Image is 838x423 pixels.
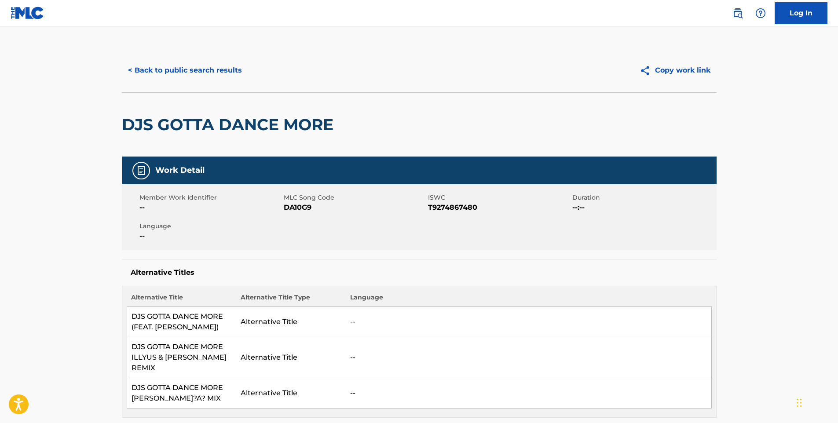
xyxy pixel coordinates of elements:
td: DJS GOTTA DANCE MORE ILLYUS & [PERSON_NAME] REMIX [127,337,236,378]
img: MLC Logo [11,7,44,19]
td: -- [346,378,711,408]
button: Copy work link [633,59,717,81]
span: Language [139,222,282,231]
span: Duration [572,193,714,202]
span: T9274867480 [428,202,570,213]
a: Public Search [729,4,747,22]
img: help [755,8,766,18]
h5: Alternative Titles [131,268,708,277]
td: -- [346,337,711,378]
img: search [732,8,743,18]
span: --:-- [572,202,714,213]
td: Alternative Title [236,307,346,337]
td: DJS GOTTA DANCE MORE (FEAT. [PERSON_NAME]) [127,307,236,337]
img: Work Detail [136,165,146,176]
button: < Back to public search results [122,59,248,81]
span: MLC Song Code [284,193,426,202]
td: Alternative Title [236,378,346,408]
th: Alternative Title [127,293,236,307]
iframe: Chat Widget [794,381,838,423]
td: -- [346,307,711,337]
span: -- [139,231,282,241]
a: Log In [775,2,827,24]
h5: Work Detail [155,165,205,175]
div: Help [752,4,769,22]
span: Member Work Identifier [139,193,282,202]
span: -- [139,202,282,213]
span: ISWC [428,193,570,202]
th: Alternative Title Type [236,293,346,307]
h2: DJS GOTTA DANCE MORE [122,115,338,135]
td: DJS GOTTA DANCE MORE [PERSON_NAME]?A? MIX [127,378,236,408]
th: Language [346,293,711,307]
td: Alternative Title [236,337,346,378]
div: Drag [797,390,802,416]
span: DA10G9 [284,202,426,213]
img: Copy work link [640,65,655,76]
